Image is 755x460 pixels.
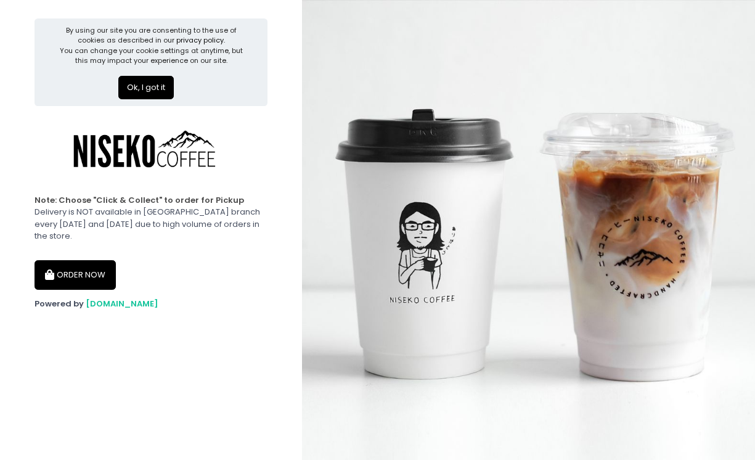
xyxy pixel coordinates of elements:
[57,114,242,186] img: Niseko Coffee
[118,76,174,99] button: Ok, I got it
[176,35,225,45] a: privacy policy.
[35,194,244,206] b: Note: Choose "Click & Collect" to order for Pickup
[55,25,247,66] div: By using our site you are consenting to the use of cookies as described in our You can change you...
[35,298,267,310] div: Powered by
[35,194,267,242] div: Delivery is NOT available in [GEOGRAPHIC_DATA] branch every [DATE] and [DATE] due to high volume ...
[86,298,158,310] a: [DOMAIN_NAME]
[35,260,116,290] button: ORDER NOW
